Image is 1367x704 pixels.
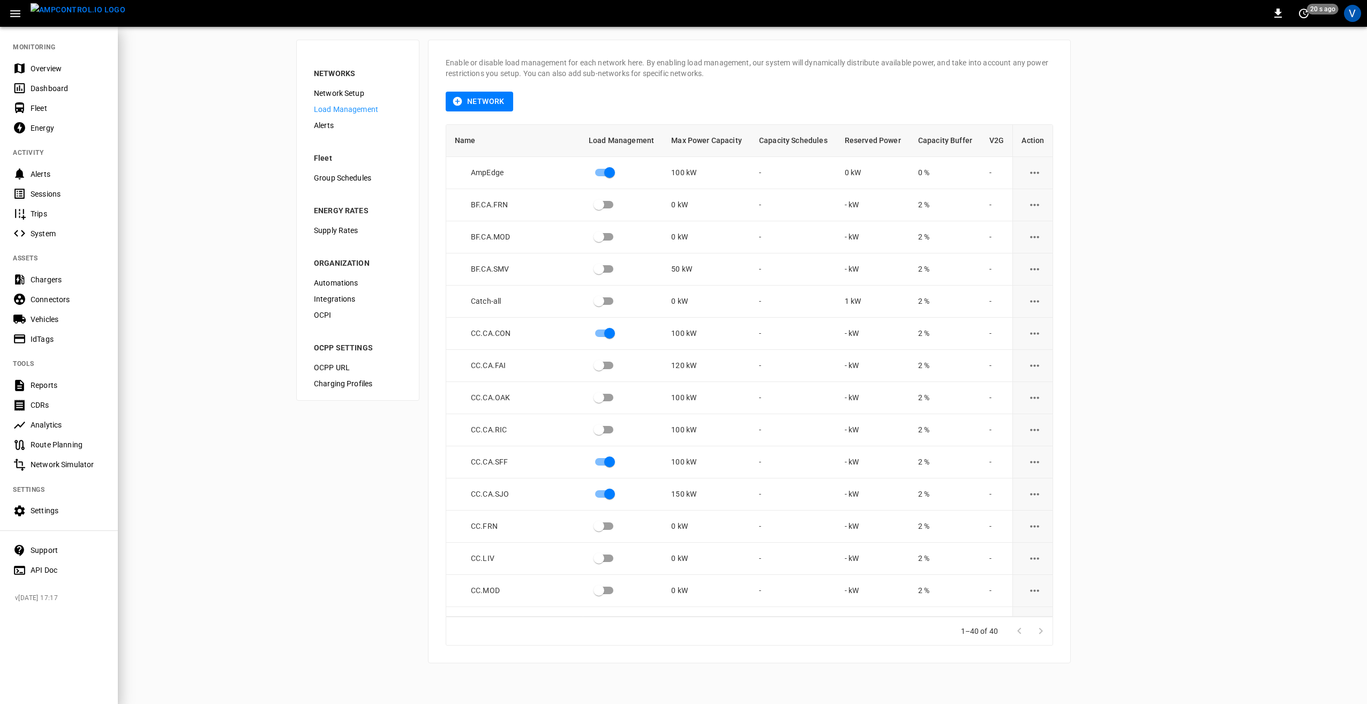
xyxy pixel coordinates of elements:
[31,189,105,199] div: Sessions
[31,439,105,450] div: Route Planning
[31,380,105,391] div: Reports
[1344,5,1361,22] div: profile-icon
[31,169,105,179] div: Alerts
[31,505,105,516] div: Settings
[31,123,105,133] div: Energy
[31,565,105,575] div: API Doc
[1295,5,1312,22] button: set refresh interval
[15,593,109,604] span: v [DATE] 17:17
[31,334,105,344] div: IdTags
[1307,4,1339,14] span: 20 s ago
[31,294,105,305] div: Connectors
[31,103,105,114] div: Fleet
[31,83,105,94] div: Dashboard
[31,208,105,219] div: Trips
[31,314,105,325] div: Vehicles
[31,274,105,285] div: Chargers
[31,420,105,430] div: Analytics
[31,3,125,17] img: ampcontrol.io logo
[31,545,105,556] div: Support
[31,459,105,470] div: Network Simulator
[31,63,105,74] div: Overview
[31,228,105,239] div: System
[31,400,105,410] div: CDRs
